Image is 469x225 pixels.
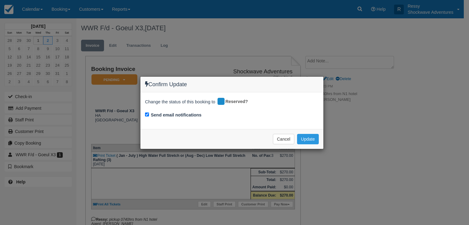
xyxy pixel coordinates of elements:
div: Reserved? [217,97,252,107]
h4: Confirm Update [145,81,319,88]
button: Cancel [273,134,294,144]
span: Change the status of this booking to [145,99,215,107]
button: Update [297,134,319,144]
label: Send email notifications [151,112,202,118]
